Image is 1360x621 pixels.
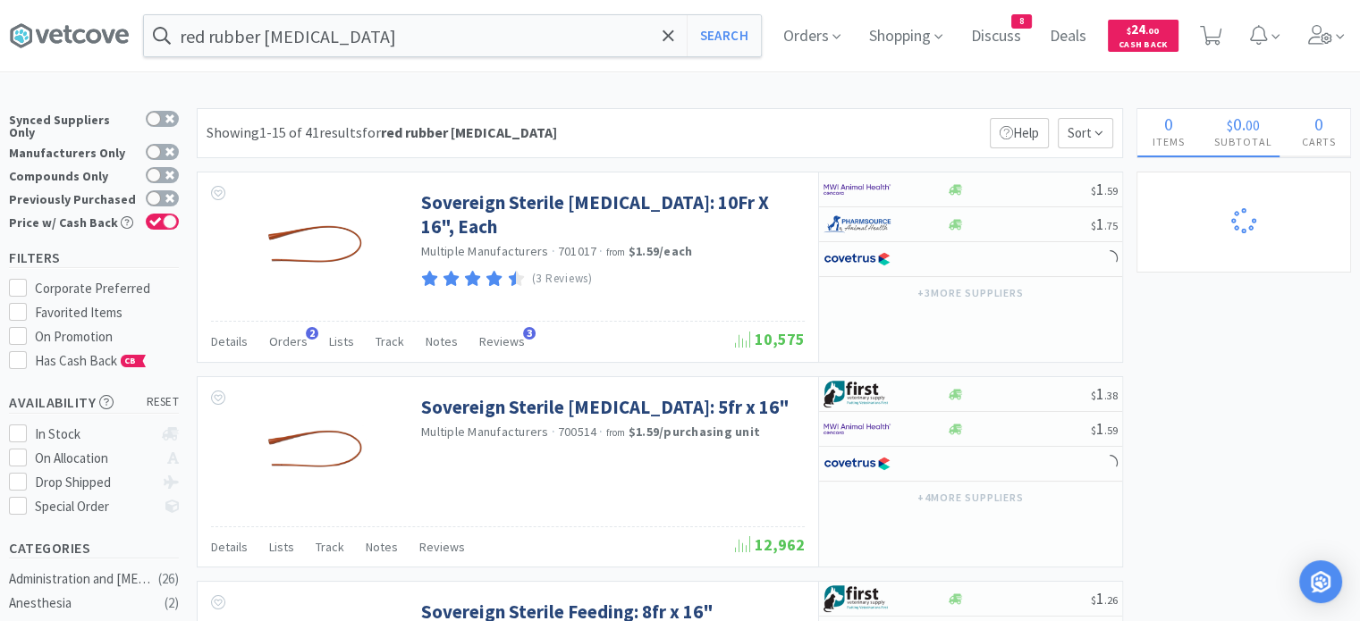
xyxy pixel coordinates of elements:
[9,214,137,229] div: Price w/ Cash Back
[9,592,154,614] div: Anesthesia
[599,424,603,440] span: ·
[35,472,154,493] div: Drop Shipped
[256,190,372,306] img: 5ebfcc9534ab4186bca380d16323dc73_26062.png
[1104,389,1118,402] span: . 38
[1199,133,1287,150] h4: Subtotal
[376,333,404,349] span: Track
[824,585,891,612] img: 67d67680309e4a0bb49a5ff0391dcc42_6.png
[824,415,891,442] img: f6b2451649754179b5b4e0c70c3f7cb0_2.png
[824,246,891,273] img: 77fca1acd8b6420a9015268ca798ef17_1.png
[629,243,693,259] strong: $1.59 / each
[419,539,465,555] span: Reviews
[421,424,549,440] a: Multiple Manufacturers
[479,333,525,349] span: Reviews
[1287,133,1350,150] h4: Carts
[421,243,549,259] a: Multiple Manufacturers
[1137,133,1199,150] h4: Items
[1233,113,1242,135] span: 0
[606,246,626,258] span: from
[421,190,800,239] a: Sovereign Sterile [MEDICAL_DATA]: 10Fr X 16", Each
[329,333,354,349] span: Lists
[824,450,891,477] img: 77fca1acd8b6420a9015268ca798ef17_1.png
[1091,418,1118,439] span: 1
[1104,184,1118,197] span: . 59
[211,333,248,349] span: Details
[1043,29,1094,45] a: Deals
[366,539,398,555] span: Notes
[1108,12,1178,60] a: $24.00Cash Back
[1299,560,1342,603] div: Open Intercom Messenger
[147,393,180,412] span: reset
[1091,214,1118,234] span: 1
[1199,115,1287,133] div: .
[908,485,1033,510] button: +4more suppliers
[558,243,597,259] span: 701017
[532,270,593,289] p: (3 Reviews)
[9,111,137,138] div: Synced Suppliers Only
[1091,383,1118,404] span: 1
[1164,113,1173,135] span: 0
[1104,424,1118,437] span: . 59
[316,539,344,555] span: Track
[629,424,760,440] strong: $1.59 / purchasing unit
[1091,389,1096,402] span: $
[1104,219,1118,232] span: . 75
[1091,184,1096,197] span: $
[1119,40,1168,52] span: Cash Back
[687,15,761,56] button: Search
[362,123,557,141] span: for
[9,167,137,182] div: Compounds Only
[122,356,139,366] span: CB
[211,539,248,555] span: Details
[1091,593,1096,607] span: $
[35,302,180,323] div: Favorited Items
[824,176,891,203] img: f6b2451649754179b5b4e0c70c3f7cb0_2.png
[1145,25,1159,37] span: . 00
[35,278,180,299] div: Corporate Preferred
[269,539,294,555] span: Lists
[35,496,154,517] div: Special Order
[144,15,761,56] input: Search by item, sku, manufacturer, ingredient, size...
[1227,116,1233,134] span: $
[9,538,179,558] h5: Categories
[1104,593,1118,607] span: . 26
[9,392,179,413] h5: Availability
[35,326,180,348] div: On Promotion
[552,424,555,440] span: ·
[990,118,1049,148] p: Help
[1314,113,1323,135] span: 0
[908,281,1033,306] button: +3more suppliers
[735,329,805,349] span: 10,575
[207,122,557,145] div: Showing 1-15 of 41 results
[523,327,536,340] span: 3
[1091,424,1096,437] span: $
[964,29,1028,45] a: Discuss8
[9,144,137,159] div: Manufacturers Only
[824,211,891,238] img: 7915dbd3f8974342a4dc3feb8efc1740_58.png
[269,333,308,349] span: Orders
[381,123,557,141] strong: red rubber [MEDICAL_DATA]
[1127,21,1159,38] span: 24
[35,448,154,469] div: On Allocation
[1091,588,1118,608] span: 1
[35,352,147,369] span: Has Cash Back
[9,190,137,206] div: Previously Purchased
[735,534,805,555] span: 12,962
[35,424,154,445] div: In Stock
[165,592,179,614] div: ( 2 )
[558,424,597,440] span: 700514
[306,327,318,340] span: 2
[599,243,603,259] span: ·
[256,395,372,511] img: 9c8380e24a35459ca23e4c643484177a_107571.png
[9,568,154,590] div: Administration and [MEDICAL_DATA]
[1012,15,1031,28] span: 8
[824,381,891,407] img: 67d67680309e4a0bb49a5ff0391dcc42_6.png
[552,243,555,259] span: ·
[421,395,790,419] a: Sovereign Sterile [MEDICAL_DATA]: 5fr x 16"
[158,568,179,590] div: ( 26 )
[426,333,458,349] span: Notes
[9,248,179,268] h5: Filters
[1127,25,1131,37] span: $
[1091,219,1096,232] span: $
[606,426,626,439] span: from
